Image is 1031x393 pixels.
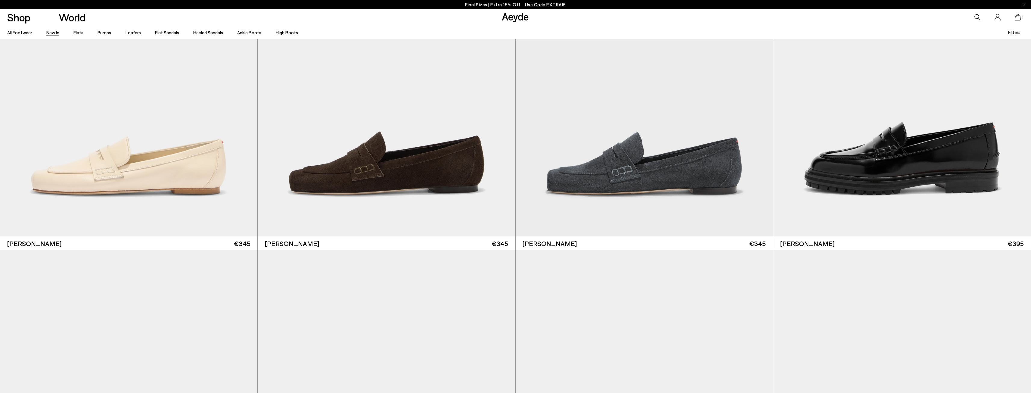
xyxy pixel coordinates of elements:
span: €345 [749,239,766,248]
a: 0 [1015,14,1021,20]
span: Filters [1008,30,1020,35]
span: Navigate to /collections/ss25-final-sizes [525,2,566,7]
a: Shop [7,12,30,23]
a: [PERSON_NAME] €345 [516,236,773,250]
span: [PERSON_NAME] [780,239,835,248]
span: €345 [234,239,250,248]
a: New In [46,30,59,35]
a: World [59,12,85,23]
a: All Footwear [7,30,32,35]
span: €345 [492,239,508,248]
a: Flat Sandals [155,30,179,35]
a: Pumps [98,30,111,35]
a: Flats [73,30,83,35]
a: Aeyde [502,10,529,23]
span: €395 [1008,239,1024,248]
a: Heeled Sandals [193,30,223,35]
span: [PERSON_NAME] [265,239,319,248]
span: [PERSON_NAME] [523,239,577,248]
a: High Boots [276,30,298,35]
a: Ankle Boots [237,30,261,35]
span: 0 [1021,16,1024,19]
a: Loafers [126,30,141,35]
a: [PERSON_NAME] €345 [258,236,515,250]
span: [PERSON_NAME] [7,239,62,248]
a: [PERSON_NAME] €395 [773,236,1031,250]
